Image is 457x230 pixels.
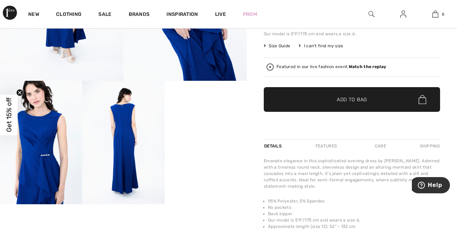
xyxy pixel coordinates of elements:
[432,10,438,18] img: My Bag
[268,211,440,217] li: Back zipper
[299,43,343,49] div: I can't find my size
[268,198,440,204] li: 95% Polyester, 5% Spandex
[3,6,17,20] img: 1ère Avenue
[243,11,257,18] a: Prom
[56,11,81,19] a: Clothing
[28,11,39,19] a: New
[215,11,226,18] a: Live
[264,140,284,152] div: Details
[395,10,412,19] a: Sign In
[98,11,111,19] a: Sale
[276,65,386,69] div: Featured in our live fashion event.
[310,140,343,152] div: Features
[165,81,247,122] video: Your browser does not support the video tag.
[442,11,444,17] span: 6
[82,81,164,204] img: Sophisticated Mermaid Evening Dress Style 243703. 4
[268,204,440,211] li: No pockets
[5,98,13,132] span: Get 15% off
[129,11,150,19] a: Brands
[264,43,290,49] span: Size Guide
[268,223,440,230] li: Approximate length (size 12): 52" - 132 cm
[264,31,440,37] div: Our model is 5'9"/175 cm and wears a size 6.
[368,10,374,18] img: search the website
[264,158,440,189] div: Emanate elegance in this sophisticated evening dress by [PERSON_NAME]. Adorned with a timeless ro...
[369,140,392,152] div: Care
[419,95,426,104] img: Bag.svg
[268,217,440,223] li: Our model is 5'9"/175 cm and wears a size 6.
[400,10,406,18] img: My Info
[267,63,274,71] img: Watch the replay
[412,177,450,195] iframe: Opens a widget where you can find more information
[420,10,451,18] a: 6
[337,96,367,103] span: Add to Bag
[349,64,386,69] strong: Watch the replay
[166,11,198,19] span: Inspiration
[264,87,440,112] button: Add to Bag
[16,89,23,96] button: Close teaser
[418,140,440,152] div: Shipping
